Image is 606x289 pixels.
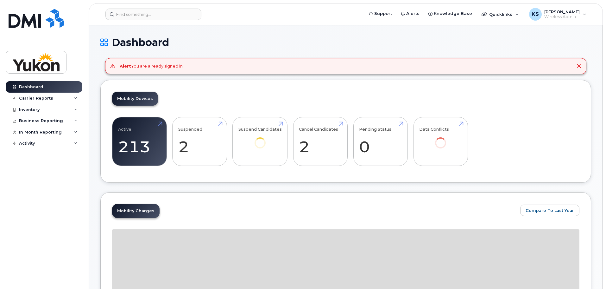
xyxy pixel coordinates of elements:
[112,92,158,106] a: Mobility Devices
[120,63,131,69] strong: Alert
[120,63,184,69] div: You are already signed in.
[238,121,282,157] a: Suspend Candidates
[178,121,221,162] a: Suspended 2
[359,121,402,162] a: Pending Status 0
[419,121,462,157] a: Data Conflicts
[526,207,574,213] span: Compare To Last Year
[299,121,342,162] a: Cancel Candidates 2
[100,37,591,48] h1: Dashboard
[520,205,579,216] button: Compare To Last Year
[112,204,160,218] a: Mobility Charges
[118,121,161,162] a: Active 213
